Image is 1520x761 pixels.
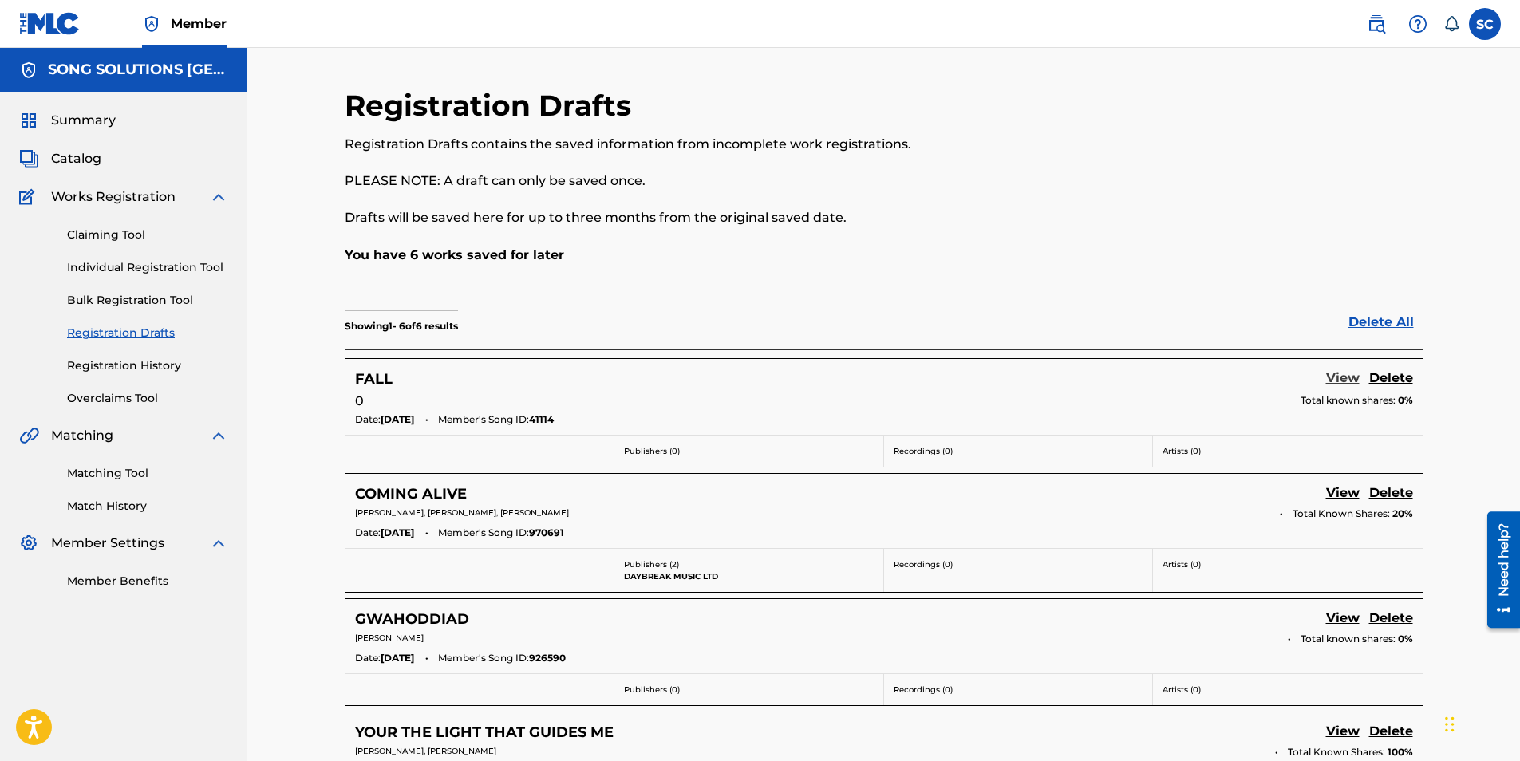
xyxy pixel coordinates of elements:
[1475,506,1520,634] iframe: Resource Center
[624,570,874,582] p: DAYBREAK MUSIC LTD
[67,292,228,309] a: Bulk Registration Tool
[19,426,39,445] img: Matching
[19,149,38,168] img: Catalog
[381,526,414,540] span: [DATE]
[1326,369,1360,390] a: View
[355,610,469,629] h5: GWAHODDIAD
[355,526,381,540] span: Date:
[1369,369,1413,390] a: Delete
[355,633,424,643] span: [PERSON_NAME]
[624,445,874,457] p: Publishers ( 0 )
[355,746,496,756] span: [PERSON_NAME], [PERSON_NAME]
[894,445,1143,457] p: Recordings ( 0 )
[19,111,38,130] img: Summary
[355,370,393,388] h5: FALL
[1408,14,1427,34] img: help
[529,412,554,427] span: 41114
[345,172,1175,191] p: PLEASE NOTE: A draft can only be saved once.
[345,208,1175,227] p: Drafts will be saved here for up to three months from the original saved date.
[19,111,116,130] a: SummarySummary
[529,526,564,540] span: 970691
[51,426,113,445] span: Matching
[345,246,1423,265] p: You have 6 works saved for later
[355,485,467,503] h5: COMING ALIVE
[345,88,639,124] h2: Registration Drafts
[67,390,228,407] a: Overclaims Tool
[1360,8,1392,40] a: Public Search
[67,357,228,374] a: Registration History
[67,498,228,515] a: Match History
[1163,445,1413,457] p: Artists ( 0 )
[67,259,228,276] a: Individual Registration Tool
[1367,14,1386,34] img: search
[51,111,116,130] span: Summary
[438,651,529,665] span: Member's Song ID:
[1326,483,1360,505] a: View
[51,534,164,553] span: Member Settings
[48,61,228,79] h5: SONG SOLUTIONS USA
[1445,700,1455,748] div: Drag
[438,412,529,427] span: Member's Song ID:
[19,12,81,35] img: MLC Logo
[1163,558,1413,570] p: Artists ( 0 )
[355,392,1413,411] div: 0
[67,573,228,589] a: Member Benefits
[1288,745,1388,759] span: Total Known Shares:
[355,507,569,518] span: [PERSON_NAME], [PERSON_NAME], [PERSON_NAME]
[19,149,101,168] a: CatalogCatalog
[355,651,381,665] span: Date:
[51,187,176,207] span: Works Registration
[894,558,1143,570] p: Recordings ( 0 )
[529,651,566,665] span: 926590
[355,412,381,427] span: Date:
[51,149,101,168] span: Catalog
[1402,8,1434,40] div: Help
[209,187,228,207] img: expand
[1369,609,1413,630] a: Delete
[19,534,38,553] img: Member Settings
[1326,722,1360,743] a: View
[345,135,1175,154] p: Registration Drafts contains the saved information from incomplete work registrations.
[624,684,874,696] p: Publishers ( 0 )
[1326,609,1360,630] a: View
[345,319,458,333] p: Showing 1 - 6 of 6 results
[1369,483,1413,505] a: Delete
[1398,632,1413,646] span: 0%
[1392,507,1413,521] span: 20 %
[1440,684,1520,761] iframe: Chat Widget
[894,684,1143,696] p: Recordings ( 0 )
[1301,393,1398,408] span: Total known shares:
[19,187,40,207] img: Works Registration
[381,412,414,427] span: [DATE]
[355,724,614,742] h5: YOUR THE LIGHT THAT GUIDES ME
[67,325,228,341] a: Registration Drafts
[142,14,161,34] img: Top Rightsholder
[381,651,414,665] span: [DATE]
[1369,722,1413,743] a: Delete
[1398,393,1413,408] span: 0%
[171,14,227,33] span: Member
[1293,507,1392,521] span: Total Known Shares:
[67,227,228,243] a: Claiming Tool
[1388,745,1413,759] span: 100 %
[1163,684,1413,696] p: Artists ( 0 )
[209,426,228,445] img: expand
[19,61,38,80] img: Accounts
[1301,632,1398,646] span: Total known shares:
[1469,8,1501,40] div: User Menu
[1348,313,1423,332] a: Delete All
[67,465,228,482] a: Matching Tool
[438,526,529,540] span: Member's Song ID:
[1443,16,1459,32] div: Notifications
[624,558,874,570] p: Publishers ( 2 )
[209,534,228,553] img: expand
